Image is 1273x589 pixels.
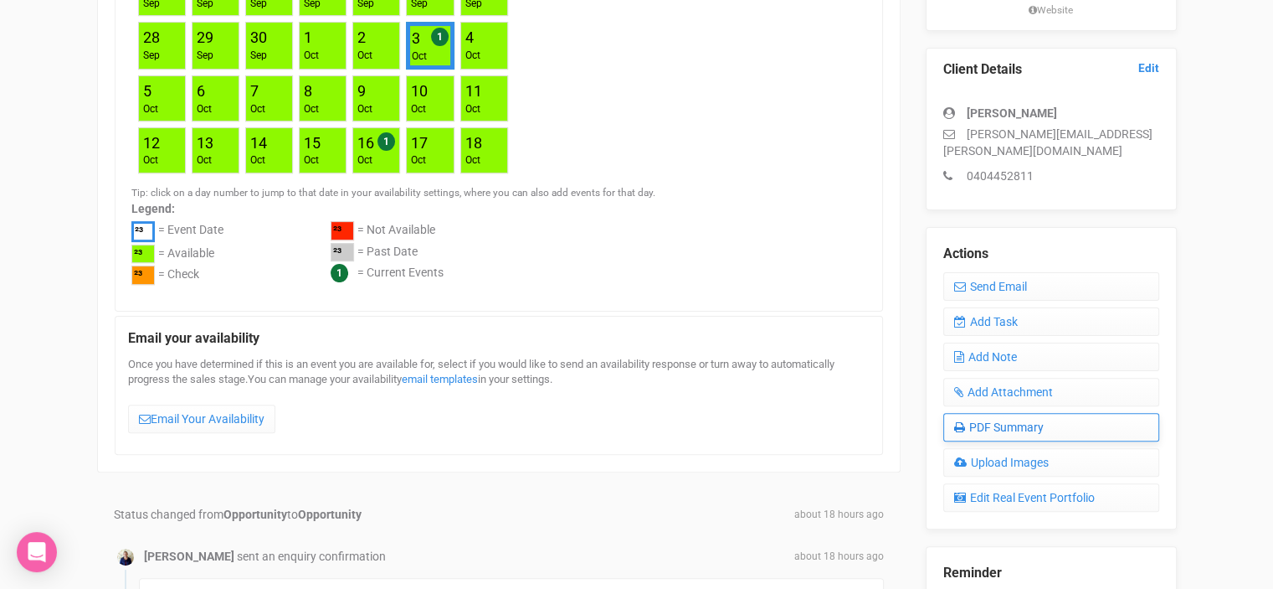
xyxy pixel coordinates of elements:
[357,153,374,168] div: Oct
[465,82,482,100] a: 11
[250,82,259,100] a: 7
[943,413,1159,442] a: PDF Summary
[304,134,321,152] a: 15
[197,153,213,168] div: Oct
[943,3,1159,18] small: Website
[331,221,354,240] div: ²³
[131,245,155,264] div: ²³
[431,28,449,46] span: 1
[943,378,1159,406] a: Add Attachment
[304,49,319,63] div: Oct
[357,264,444,283] div: = Current Events
[943,245,1159,264] legend: Actions
[237,550,386,563] span: sent an enquiry confirmation
[304,28,312,46] a: 1
[412,49,427,64] div: Oct
[158,245,214,266] div: = Available
[357,82,366,100] a: 9
[465,49,480,63] div: Oct
[943,307,1159,336] a: Add Task
[250,28,267,46] a: 30
[248,373,552,385] span: You can manage your availability in your settings.
[357,28,366,46] a: 2
[223,508,287,521] strong: Opportunity
[197,134,213,152] a: 13
[357,243,418,265] div: = Past Date
[197,102,212,116] div: Oct
[131,187,655,199] small: Tip: click on a day number to jump to that date in your availability settings, where you can also...
[144,550,234,563] strong: [PERSON_NAME]
[197,82,205,100] a: 6
[465,28,474,46] a: 4
[17,532,57,572] div: Open Intercom Messenger
[943,448,1159,477] a: Upload Images
[943,126,1159,159] p: [PERSON_NAME][EMAIL_ADDRESS][PERSON_NAME][DOMAIN_NAME]
[131,221,155,242] div: ²³
[158,266,199,287] div: = Check
[250,134,267,152] a: 14
[943,483,1159,512] a: Edit Real Event Portfolio
[411,134,428,152] a: 17
[298,508,362,521] strong: Opportunity
[117,549,134,566] img: open-uri20200401-4-bba0o7
[357,102,372,116] div: Oct
[412,29,420,47] a: 3
[250,102,265,116] div: Oct
[943,343,1159,371] a: Add Note
[143,49,160,63] div: Sep
[143,82,151,100] a: 5
[357,221,435,243] div: = Not Available
[197,49,213,63] div: Sep
[411,82,428,100] a: 10
[411,102,428,116] div: Oct
[402,373,478,385] a: email templates
[143,153,160,168] div: Oct
[128,329,870,349] legend: Email your availability
[1138,60,1159,76] a: Edit
[143,102,158,116] div: Oct
[331,243,354,262] div: ²³
[357,49,372,63] div: Oct
[943,564,1159,583] legend: Reminder
[794,508,884,522] span: about 18 hours ago
[943,60,1159,80] legend: Client Details
[143,134,160,152] a: 12
[131,266,155,285] div: ²³
[794,550,884,564] span: about 18 hours ago
[197,28,213,46] a: 29
[158,221,223,245] div: = Event Date
[943,168,1159,184] p: 0404452811
[128,357,870,442] div: Once you have determined if this is an event you are available for, select if you would like to s...
[411,153,428,168] div: Oct
[304,82,312,100] a: 8
[304,102,319,116] div: Oct
[250,153,267,168] div: Oct
[377,132,395,151] span: 1
[250,49,267,63] div: Sep
[143,28,160,46] a: 28
[331,264,348,282] span: 1
[114,508,362,521] span: Status changed from to
[304,153,321,168] div: Oct
[465,134,482,152] a: 18
[128,405,275,433] a: Email Your Availability
[943,272,1159,301] a: Send Email
[357,134,374,152] a: 16
[465,153,482,168] div: Oct
[131,200,866,217] label: Legend:
[465,102,482,116] div: Oct
[967,106,1057,120] strong: [PERSON_NAME]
